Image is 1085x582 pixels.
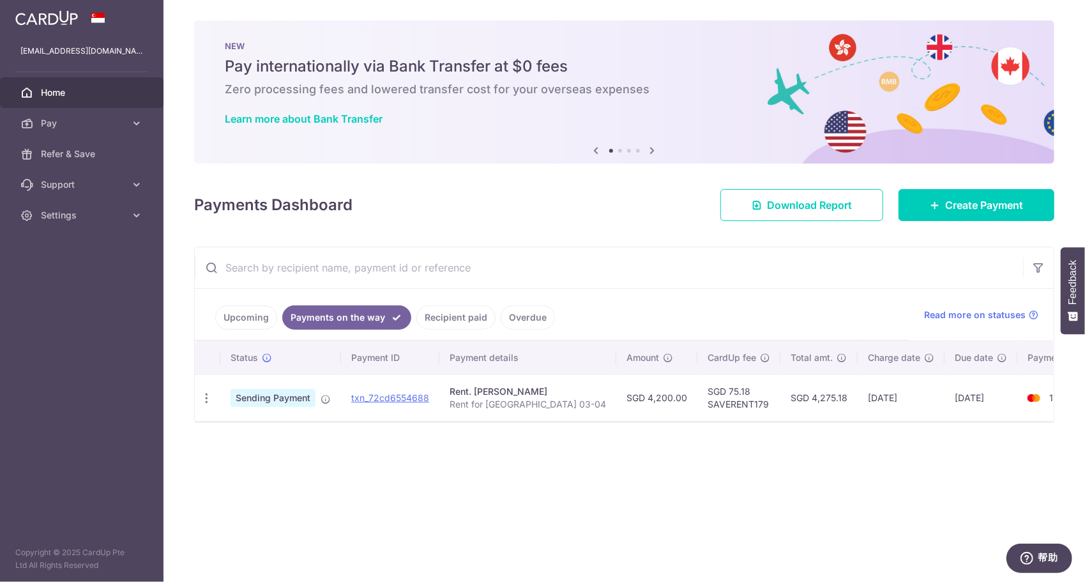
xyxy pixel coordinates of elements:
p: [EMAIL_ADDRESS][DOMAIN_NAME] [20,45,143,57]
span: Feedback [1067,260,1079,305]
h4: Payments Dashboard [194,194,353,217]
h6: Zero processing fees and lowered transfer cost for your overseas expenses [225,82,1024,97]
a: Recipient paid [416,305,496,330]
span: CardUp fee [708,351,756,364]
th: Payment details [439,341,616,374]
td: SGD 4,200.00 [616,374,697,421]
a: Read more on statuses [924,309,1038,321]
span: Refer & Save [41,148,125,160]
td: [DATE] [945,374,1017,421]
span: Charge date [868,351,920,364]
iframe: 打开一个小组件，您可以在其中找到更多信息 [1006,544,1072,576]
a: Learn more about Bank Transfer [225,112,383,125]
p: NEW [225,41,1024,51]
span: Amount [626,351,659,364]
button: Feedback - Show survey [1061,247,1085,334]
img: Bank transfer banner [194,20,1054,164]
a: Payments on the way [282,305,411,330]
a: Upcoming [215,305,277,330]
p: Rent for [GEOGRAPHIC_DATA] 03-04 [450,398,606,411]
span: Home [41,86,125,99]
span: Download Report [767,197,852,213]
span: Status [231,351,258,364]
h5: Pay internationally via Bank Transfer at $0 fees [225,56,1024,77]
input: Search by recipient name, payment id or reference [195,247,1023,288]
span: Due date [955,351,993,364]
span: Settings [41,209,125,222]
td: [DATE] [858,374,945,421]
img: CardUp [15,10,78,26]
th: Payment ID [341,341,439,374]
td: SGD 75.18 SAVERENT179 [697,374,780,421]
span: Create Payment [945,197,1023,213]
img: Bank Card [1021,390,1047,406]
span: 1765 [1049,392,1069,403]
a: Download Report [720,189,883,221]
a: Overdue [501,305,555,330]
td: SGD 4,275.18 [780,374,858,421]
div: Rent. [PERSON_NAME] [450,385,606,398]
a: txn_72cd6554688 [351,392,429,403]
a: Create Payment [899,189,1054,221]
span: Support [41,178,125,191]
span: Total amt. [791,351,833,364]
span: Sending Payment [231,389,315,407]
span: Pay [41,117,125,130]
span: Read more on statuses [924,309,1026,321]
